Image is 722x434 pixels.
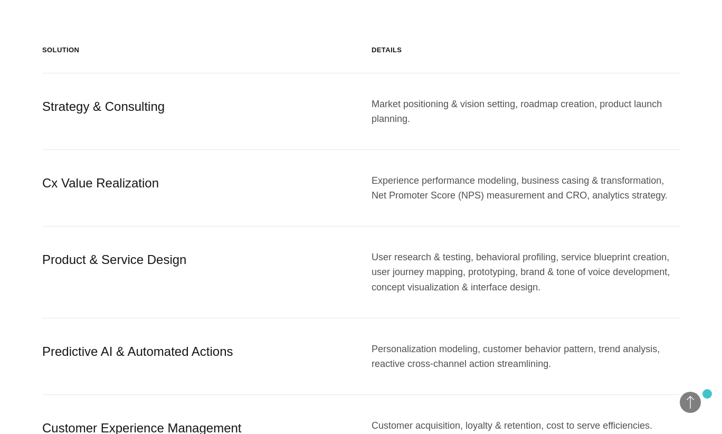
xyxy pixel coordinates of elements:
[42,97,350,126] div: Strategy & Consulting
[42,173,350,203] div: Cx Value Realization
[680,392,701,413] button: Back to Top
[42,250,350,295] div: Product & Service Design
[42,45,350,55] div: Solution
[372,342,680,371] div: Personalization modeling, customer behavior pattern, trend analysis, reactive cross-channel actio...
[372,250,680,295] div: User research & testing, behavioral profiling, service blueprint creation, user journey mapping, ...
[372,45,680,55] div: Details
[42,342,350,371] div: Predictive AI & Automated Actions
[372,97,680,126] div: Market positioning & vision setting, roadmap creation, product launch planning.
[372,173,680,203] div: Experience performance modeling, business casing & transformation, Net Promoter Score (NPS) measu...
